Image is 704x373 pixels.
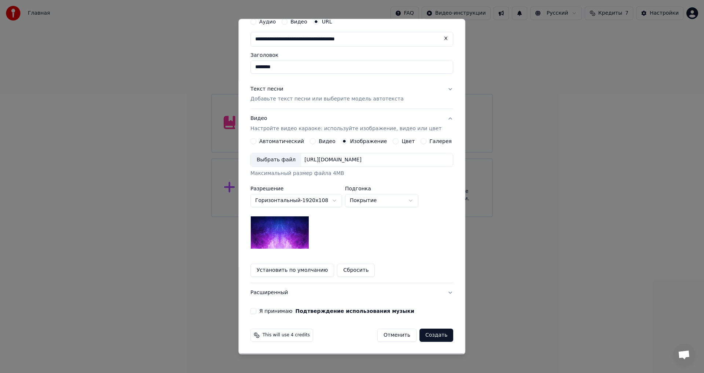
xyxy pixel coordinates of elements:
label: URL [322,19,332,24]
div: [URL][DOMAIN_NAME] [301,157,364,164]
div: ВидеоНастройте видео караоке: используйте изображение, видео или цвет [250,139,453,283]
div: Текст песни [250,85,283,93]
span: This will use 4 credits [263,333,310,339]
button: Сбросить [337,264,375,277]
button: ВидеоНастройте видео караоке: используйте изображение, видео или цвет [250,109,453,139]
label: Разрешение [250,186,342,191]
button: Расширенный [250,284,453,303]
p: Добавьте текст песни или выберите модель автотекста [250,96,404,103]
label: Подгонка [345,186,418,191]
button: Установить по умолчанию [250,264,334,277]
div: Максимальный размер файла 4MB [250,170,453,178]
label: Автоматический [259,139,304,144]
div: Выбрать файл [251,154,301,167]
button: Я принимаю [296,309,414,314]
label: Видео [319,139,335,144]
label: Я принимаю [259,309,414,314]
label: Изображение [350,139,387,144]
button: Отменить [377,329,417,342]
label: Заголовок [250,52,453,58]
label: Аудио [259,19,276,24]
button: Создать [419,329,453,342]
p: Настройте видео караоке: используйте изображение, видео или цвет [250,125,441,133]
label: Цвет [402,139,415,144]
div: Видео [250,115,441,133]
label: Галерея [430,139,452,144]
label: Видео [290,19,307,24]
button: Текст песниДобавьте текст песни или выберите модель автотекста [250,80,453,109]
